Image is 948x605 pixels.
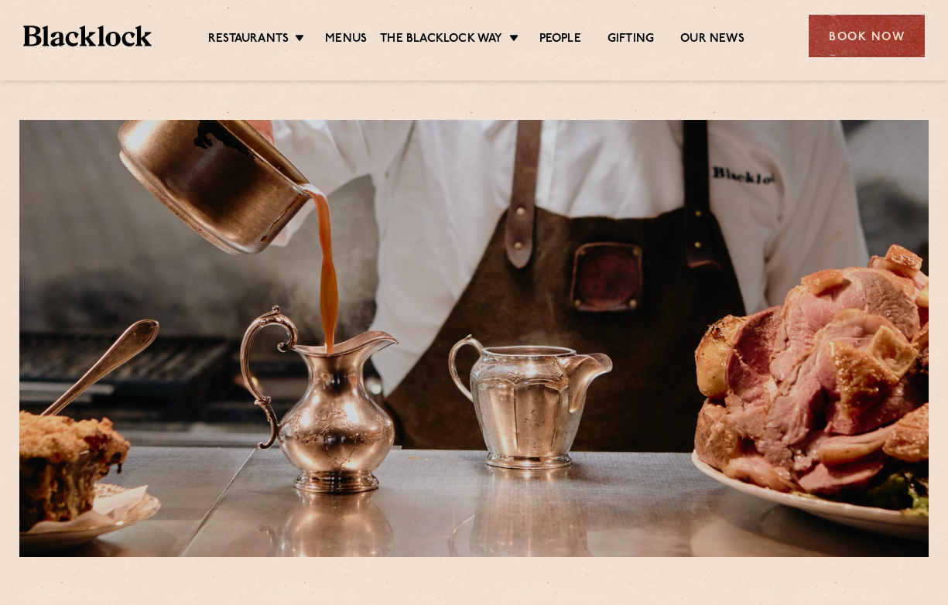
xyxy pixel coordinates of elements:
[809,15,925,57] div: Book Now
[680,32,744,49] a: Our News
[325,32,367,49] a: Menus
[380,32,502,49] a: The Blacklock Way
[607,32,654,49] a: Gifting
[539,32,581,49] a: People
[208,32,289,49] a: Restaurants
[23,26,152,47] img: BL_Textured_Logo-footer-cropped.svg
